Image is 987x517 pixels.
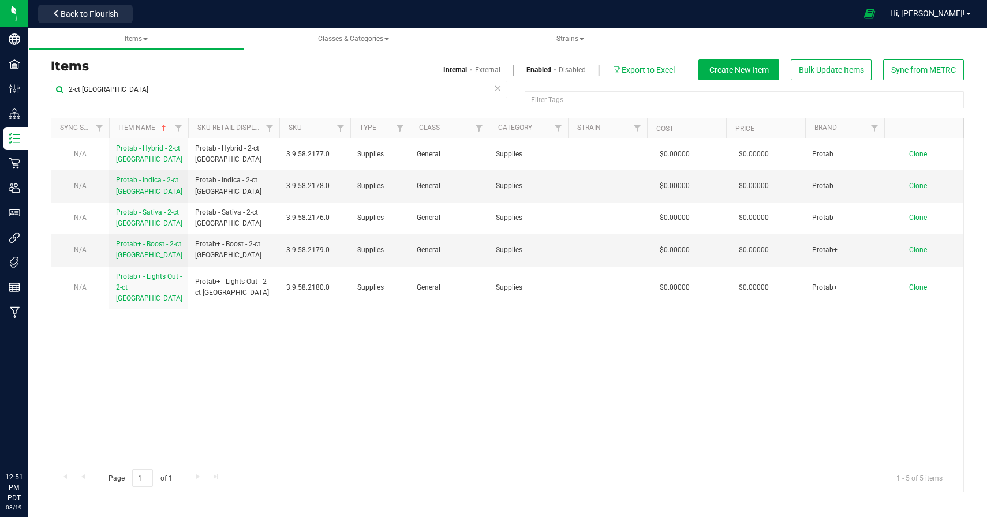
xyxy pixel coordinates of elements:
[709,65,769,74] span: Create New Item
[195,239,272,261] span: Protab+ - Boost - 2-ct [GEOGRAPHIC_DATA]
[286,245,343,256] span: 3.9.58.2179.0
[496,181,561,192] span: Supplies
[118,123,169,132] a: Item Name
[116,239,182,261] a: Protab+ - Boost - 2-ct [GEOGRAPHIC_DATA]
[286,282,343,293] span: 3.9.58.2180.0
[195,276,272,298] span: Protab+ - Lights Out - 2-ct [GEOGRAPHIC_DATA]
[493,81,502,96] span: Clear
[5,472,23,503] p: 12:51 PM PDT
[812,181,877,192] span: Protab
[628,118,647,138] a: Filter
[812,212,877,223] span: Protab
[417,245,482,256] span: General
[61,9,118,18] span: Back to Flourish
[9,182,20,194] inline-svg: Users
[909,246,927,254] span: Clone
[654,209,696,226] span: $0.00000
[286,212,343,223] span: 3.9.58.2176.0
[733,209,775,226] span: $0.00000
[496,149,561,160] span: Supplies
[116,240,182,259] span: Protab+ - Boost - 2-ct [GEOGRAPHIC_DATA]
[74,283,87,291] span: N/A
[654,146,696,163] span: $0.00000
[733,146,775,163] span: $0.00000
[195,175,272,197] span: Protab - Indica - 2-ct [GEOGRAPHIC_DATA]
[496,212,561,223] span: Supplies
[9,207,20,219] inline-svg: User Roles
[9,232,20,243] inline-svg: Integrations
[909,182,927,190] span: Clone
[9,158,20,169] inline-svg: Retail
[116,144,182,163] span: Protab - Hybrid - 2-ct [GEOGRAPHIC_DATA]
[9,108,20,119] inline-svg: Distribution
[116,207,182,229] a: Protab - Sativa - 2-ct [GEOGRAPHIC_DATA]
[116,208,182,227] span: Protab - Sativa - 2-ct [GEOGRAPHIC_DATA]
[9,83,20,95] inline-svg: Configuration
[12,425,46,459] iframe: Resource center
[116,175,182,197] a: Protab - Indica - 2-ct [GEOGRAPHIC_DATA]
[496,282,561,293] span: Supplies
[733,279,775,296] span: $0.00000
[526,65,551,75] a: Enabled
[197,123,284,132] a: Sku Retail Display Name
[9,306,20,318] inline-svg: Manufacturing
[9,133,20,144] inline-svg: Inventory
[357,212,403,223] span: Supplies
[909,150,927,158] span: Clone
[74,182,87,190] span: N/A
[74,150,87,158] span: N/A
[791,59,872,80] button: Bulk Update Items
[812,149,877,160] span: Protab
[195,143,272,165] span: Protab - Hybrid - 2-ct [GEOGRAPHIC_DATA]
[132,469,153,487] input: 1
[733,178,775,194] span: $0.00000
[125,35,148,43] span: Items
[331,118,350,138] a: Filter
[195,207,272,229] span: Protab - Sativa - 2-ct [GEOGRAPHIC_DATA]
[99,469,182,487] span: Page of 1
[289,123,302,132] a: SKU
[887,469,952,486] span: 1 - 5 of 5 items
[417,212,482,223] span: General
[74,213,87,222] span: N/A
[654,178,696,194] span: $0.00000
[909,246,939,254] a: Clone
[318,35,389,43] span: Classes & Categories
[260,118,279,138] a: Filter
[470,118,489,138] a: Filter
[9,257,20,268] inline-svg: Tags
[5,503,23,512] p: 08/19
[51,81,507,98] input: Search Item Name, SKU Retail Name, or Part Number
[909,283,927,291] span: Clone
[909,213,939,222] a: Clone
[865,118,884,138] a: Filter
[286,181,343,192] span: 3.9.58.2178.0
[38,5,133,23] button: Back to Flourish
[498,123,532,132] a: Category
[357,245,403,256] span: Supplies
[116,176,182,195] span: Protab - Indica - 2-ct [GEOGRAPHIC_DATA]
[733,242,775,258] span: $0.00000
[857,2,883,25] span: Open Ecommerce Menu
[656,125,674,133] a: Cost
[9,58,20,70] inline-svg: Facilities
[890,9,965,18] span: Hi, [PERSON_NAME]!
[417,181,482,192] span: General
[612,60,675,80] button: Export to Excel
[169,118,188,138] a: Filter
[799,65,864,74] span: Bulk Update Items
[417,282,482,293] span: General
[814,123,837,132] a: Brand
[357,181,403,192] span: Supplies
[909,182,939,190] a: Clone
[360,123,376,132] a: Type
[357,282,403,293] span: Supplies
[891,65,956,74] span: Sync from METRC
[654,242,696,258] span: $0.00000
[90,118,109,138] a: Filter
[812,245,877,256] span: Protab+
[419,123,440,132] a: Class
[9,33,20,45] inline-svg: Company
[475,65,500,75] a: External
[735,125,754,133] a: Price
